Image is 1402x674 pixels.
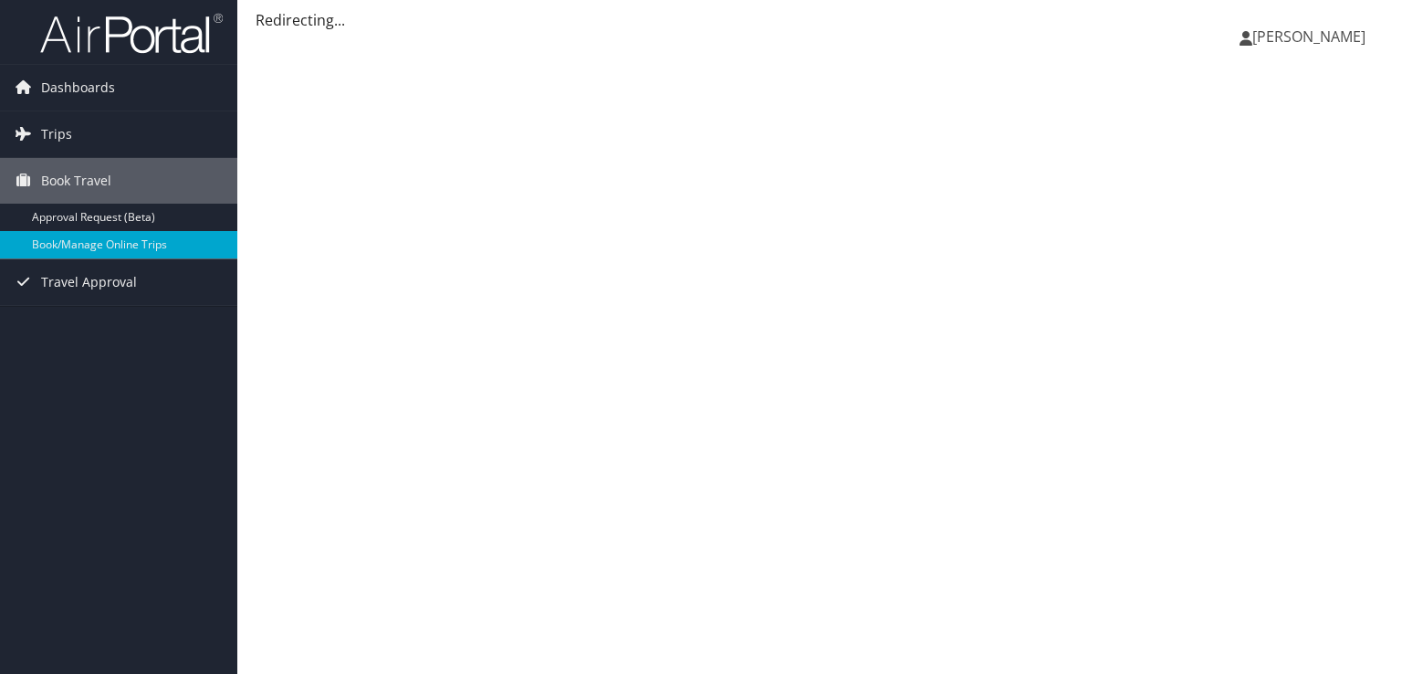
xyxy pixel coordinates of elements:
div: Redirecting... [256,9,1384,31]
img: airportal-logo.png [40,12,223,55]
span: Book Travel [41,158,111,204]
a: [PERSON_NAME] [1240,9,1384,64]
span: Dashboards [41,65,115,111]
span: Trips [41,111,72,157]
span: Travel Approval [41,259,137,305]
span: [PERSON_NAME] [1252,26,1365,47]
